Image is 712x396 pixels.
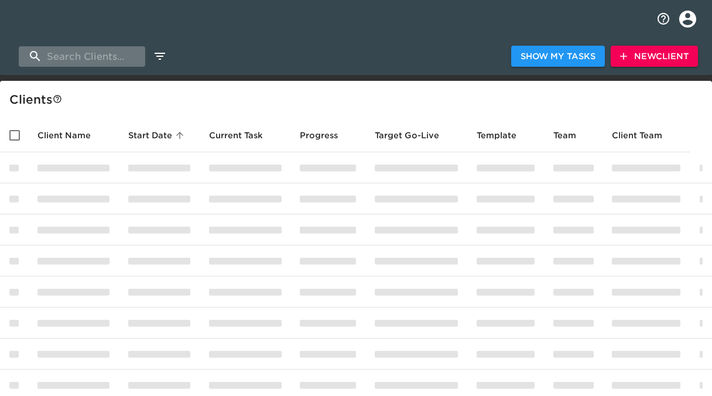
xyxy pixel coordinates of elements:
[670,2,705,36] button: profile
[511,46,605,67] button: Show My Tasks
[620,49,689,64] span: New Client
[375,128,439,142] span: Calculated based on the start date and the duration of all Tasks contained in this Hub.
[9,90,707,109] div: Client s
[553,128,591,142] span: Team
[37,128,106,142] span: Client Name
[128,128,187,142] span: Start Date
[521,49,595,64] span: Show My Tasks
[150,46,170,66] button: edit
[477,128,532,142] span: Template
[300,128,353,142] span: Progress
[209,128,278,142] span: Current Task
[612,128,677,142] span: Client Team
[375,128,454,142] span: Target Go-Live
[19,46,145,67] input: search
[611,46,698,67] button: NewClient
[53,94,62,104] svg: This is a list of all of your clients and clients shared with you
[209,128,263,142] span: This is the next Task in this Hub that should be completed
[649,5,677,33] button: notifications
